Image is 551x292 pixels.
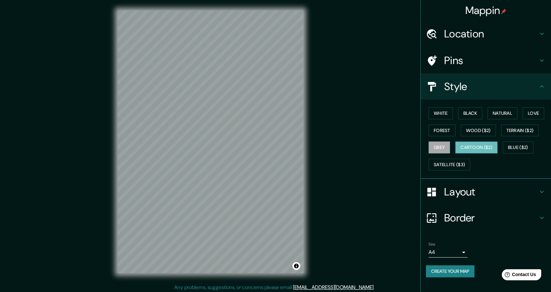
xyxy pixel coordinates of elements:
div: Layout [421,179,551,205]
button: Grey [429,141,450,153]
button: White [429,107,453,119]
button: Black [458,107,483,119]
button: Create your map [426,265,474,277]
h4: Style [444,80,538,93]
div: Pins [421,47,551,73]
button: Cartoon ($2) [455,141,498,153]
button: Wood ($2) [461,125,496,137]
div: . [375,284,377,291]
button: Forest [429,125,456,137]
div: Style [421,73,551,100]
h4: Border [444,211,538,224]
img: pin-icon.png [501,9,506,14]
button: Love [523,107,544,119]
h4: Location [444,27,538,40]
h4: Layout [444,185,538,198]
button: Natural [487,107,517,119]
h4: Mappin [465,4,507,17]
button: Satellite ($3) [429,159,470,171]
iframe: Help widget launcher [493,267,544,285]
div: . [374,284,375,291]
p: Any problems, suggestions, or concerns please email . [174,284,374,291]
div: Border [421,205,551,231]
h4: Pins [444,54,538,67]
div: A4 [429,247,468,258]
button: Blue ($2) [503,141,533,153]
button: Terrain ($2) [501,125,539,137]
a: [EMAIL_ADDRESS][DOMAIN_NAME] [293,284,374,291]
label: Size [429,242,435,247]
canvas: Map [118,10,304,273]
div: Location [421,21,551,47]
button: Toggle attribution [292,262,300,270]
